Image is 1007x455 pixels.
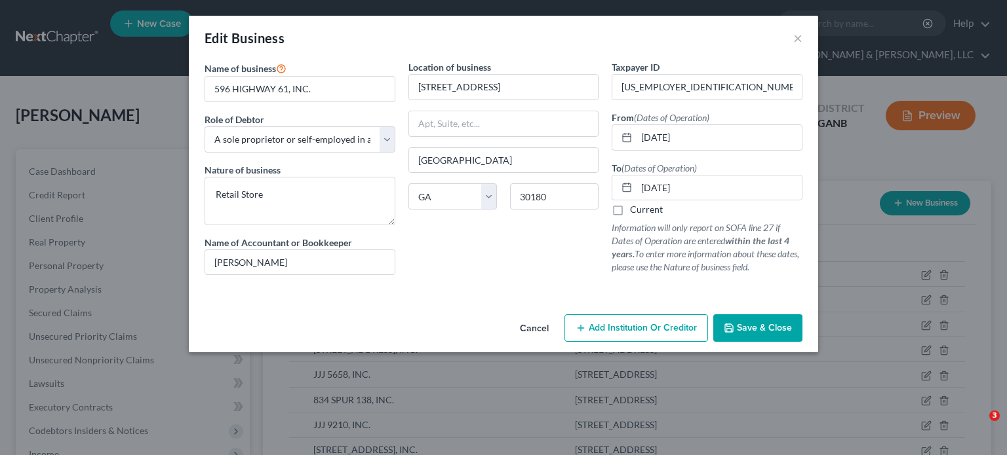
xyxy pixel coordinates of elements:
[737,322,792,333] span: Save & Close
[637,175,802,200] input: MM/DD/YYYY
[408,60,491,74] label: Location of business
[612,111,709,124] label: From
[612,75,802,100] input: #
[205,30,229,46] span: Edit
[637,125,802,150] input: MM/DD/YYYY
[205,77,395,101] input: Enter name...
[231,30,285,46] span: Business
[989,410,1000,421] span: 3
[713,314,802,342] button: Save & Close
[564,314,708,342] button: Add Institution Or Creditor
[205,63,276,74] span: Name of business
[612,60,660,74] label: Taxpayer ID
[409,111,599,136] input: Apt, Suite, etc...
[205,163,281,177] label: Nature of business
[634,112,709,123] span: (Dates of Operation)
[205,114,264,125] span: Role of Debtor
[205,250,395,275] input: --
[962,410,994,442] iframe: Intercom live chat
[793,30,802,46] button: ×
[510,183,599,209] input: Enter zip...
[622,162,697,173] span: (Dates of Operation)
[205,236,352,249] label: Name of Accountant or Bookkeeper
[409,148,599,173] input: Enter city...
[409,75,599,100] input: Enter address...
[630,203,663,216] label: Current
[612,161,697,175] label: To
[589,322,697,333] span: Add Institution Or Creditor
[509,316,559,342] button: Cancel
[612,221,802,274] p: Information will only report on SOFA line 27 if Dates of Operation are entered To enter more info...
